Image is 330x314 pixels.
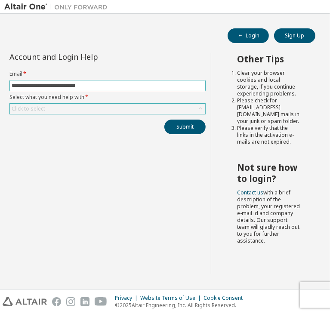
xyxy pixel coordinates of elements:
[115,302,248,309] p: © 2025 Altair Engineering, Inc. All Rights Reserved.
[237,97,300,125] li: Please check for [EMAIL_ADDRESS][DOMAIN_NAME] mails in your junk or spam folder.
[237,189,300,244] span: with a brief description of the problem, your registered e-mail id and company details. Our suppo...
[3,297,47,306] img: altair_logo.svg
[9,94,206,101] label: Select what you need help with
[140,295,204,302] div: Website Terms of Use
[204,295,248,302] div: Cookie Consent
[237,162,300,185] h2: Not sure how to login?
[9,53,167,60] div: Account and Login Help
[237,70,300,97] li: Clear your browser cookies and local storage, if you continue experiencing problems.
[237,53,300,65] h2: Other Tips
[80,297,89,306] img: linkedin.svg
[9,71,206,77] label: Email
[274,28,315,43] button: Sign Up
[164,120,206,134] button: Submit
[66,297,75,306] img: instagram.svg
[95,297,107,306] img: youtube.svg
[237,125,300,145] li: Please verify that the links in the activation e-mails are not expired.
[12,105,45,112] div: Click to select
[237,189,263,196] a: Contact us
[10,104,205,114] div: Click to select
[4,3,112,11] img: Altair One
[115,295,140,302] div: Privacy
[52,297,61,306] img: facebook.svg
[228,28,269,43] button: Login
